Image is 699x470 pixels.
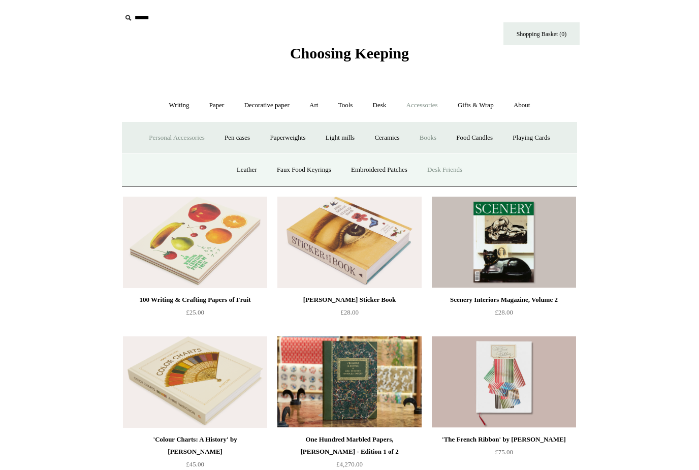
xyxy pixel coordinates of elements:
[160,92,199,119] a: Writing
[364,92,396,119] a: Desk
[397,92,447,119] a: Accessories
[434,294,574,306] div: Scenery Interiors Magazine, Volume 2
[316,124,364,151] a: Light mills
[410,124,446,151] a: Books
[447,124,502,151] a: Food Candles
[261,124,314,151] a: Paperweights
[186,460,204,468] span: £45.00
[432,294,576,335] a: Scenery Interiors Magazine, Volume 2 £28.00
[340,308,359,316] span: £28.00
[140,124,213,151] a: Personal Accessories
[280,294,419,306] div: [PERSON_NAME] Sticker Book
[432,336,576,428] a: 'The French Ribbon' by Suzanne Slesin 'The French Ribbon' by Suzanne Slesin
[277,197,422,288] img: John Derian Sticker Book
[200,92,234,119] a: Paper
[504,92,539,119] a: About
[342,156,417,183] a: Embroidered Patches
[290,45,409,61] span: Choosing Keeping
[434,433,574,446] div: 'The French Ribbon' by [PERSON_NAME]
[125,433,265,458] div: 'Colour Charts: A History' by [PERSON_NAME]
[186,308,204,316] span: £25.00
[268,156,340,183] a: Faux Food Keyrings
[123,197,267,288] a: 100 Writing & Crafting Papers of Fruit 100 Writing & Crafting Papers of Fruit
[277,197,422,288] a: John Derian Sticker Book John Derian Sticker Book
[300,92,327,119] a: Art
[123,336,267,428] img: 'Colour Charts: A History' by Anne Varichon
[280,433,419,458] div: One Hundred Marbled Papers, [PERSON_NAME] - Edition 1 of 2
[365,124,408,151] a: Ceramics
[123,197,267,288] img: 100 Writing & Crafting Papers of Fruit
[418,156,471,183] a: Desk Friends
[329,92,362,119] a: Tools
[503,124,559,151] a: Playing Cards
[432,336,576,428] img: 'The French Ribbon' by Suzanne Slesin
[277,336,422,428] img: One Hundred Marbled Papers, John Jeffery - Edition 1 of 2
[123,294,267,335] a: 100 Writing & Crafting Papers of Fruit £25.00
[290,53,409,60] a: Choosing Keeping
[228,156,266,183] a: Leather
[215,124,259,151] a: Pen cases
[432,197,576,288] img: Scenery Interiors Magazine, Volume 2
[432,197,576,288] a: Scenery Interiors Magazine, Volume 2 Scenery Interiors Magazine, Volume 2
[495,448,513,456] span: £75.00
[123,336,267,428] a: 'Colour Charts: A History' by Anne Varichon 'Colour Charts: A History' by Anne Varichon
[277,336,422,428] a: One Hundred Marbled Papers, John Jeffery - Edition 1 of 2 One Hundred Marbled Papers, John Jeffer...
[503,22,580,45] a: Shopping Basket (0)
[495,308,513,316] span: £28.00
[235,92,299,119] a: Decorative paper
[125,294,265,306] div: 100 Writing & Crafting Papers of Fruit
[336,460,363,468] span: £4,270.00
[277,294,422,335] a: [PERSON_NAME] Sticker Book £28.00
[449,92,503,119] a: Gifts & Wrap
